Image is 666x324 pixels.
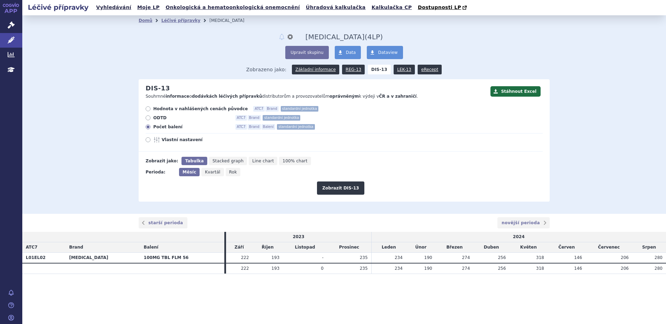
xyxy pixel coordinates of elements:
[394,65,415,74] a: LEK-13
[321,266,324,271] span: 0
[655,266,663,271] span: 280
[424,255,432,260] span: 190
[330,94,359,99] strong: oprávněným
[271,266,279,271] span: 193
[144,245,158,250] span: Balení
[139,217,187,228] a: starší perioda
[346,50,356,55] span: Data
[621,255,629,260] span: 206
[235,115,247,121] span: ATC7
[370,3,414,12] a: Kalkulačka CP
[335,46,361,59] a: Data
[395,266,403,271] span: 234
[367,46,403,59] a: Dataview
[322,255,324,260] span: -
[462,255,470,260] span: 274
[241,255,249,260] span: 222
[278,33,285,41] button: notifikace
[94,3,133,12] a: Vyhledávání
[371,232,666,242] td: 2024
[282,159,307,163] span: 100% chart
[139,18,152,23] a: Domů
[162,137,238,143] span: Vlastní nastavení
[163,3,302,12] a: Onkologická a hematoonkologická onemocnění
[205,170,220,175] span: Kvartál
[135,3,162,12] a: Moje LP
[146,84,170,92] h2: DIS-13
[229,170,237,175] span: Rok
[536,255,544,260] span: 318
[146,157,178,165] div: Zobrazit jako:
[368,65,391,74] strong: DIS-13
[192,94,262,99] strong: dodávkách léčivých přípravků
[262,124,275,130] span: Balení
[327,242,371,253] td: Prosinec
[253,242,283,253] td: Říjen
[490,86,541,97] button: Stáhnout Excel
[342,65,365,74] a: REG-13
[66,252,140,263] th: [MEDICAL_DATA]
[473,242,509,253] td: Duben
[241,266,249,271] span: 222
[305,33,365,41] span: Calquence
[536,266,544,271] span: 318
[497,217,550,228] a: novější perioda
[248,115,261,121] span: Brand
[632,242,666,253] td: Srpen
[416,3,470,13] a: Dostupnosti LP
[360,255,368,260] span: 235
[140,252,224,263] th: 100MG TBL FLM 56
[379,94,417,99] strong: ČR a v zahraničí
[226,232,371,242] td: 2023
[509,242,548,253] td: Květen
[285,46,328,59] button: Upravit skupinu
[209,15,253,26] li: Calquence
[378,50,397,55] span: Dataview
[292,65,339,74] a: Základní informace
[424,266,432,271] span: 190
[574,266,582,271] span: 146
[287,33,294,41] button: nastavení
[462,266,470,271] span: 274
[418,65,442,74] a: eRecept
[161,18,200,23] a: Léčivé přípravky
[252,159,274,163] span: Line chart
[281,106,318,112] span: standardní jednotka
[263,115,300,121] span: standardní jednotka
[360,266,368,271] span: 235
[22,252,66,263] th: L01EL02
[153,106,248,112] span: Hodnota v nahlášených cenách původce
[235,124,247,130] span: ATC7
[185,159,203,163] span: Tabulka
[166,94,189,99] strong: informace
[246,65,287,74] span: Zobrazeno jako:
[395,255,403,260] span: 234
[146,168,176,176] div: Perioda:
[153,115,230,121] span: ODTD
[367,33,372,41] span: 4
[436,242,473,253] td: Březen
[586,242,632,253] td: Červenec
[548,242,586,253] td: Červen
[406,242,436,253] td: Únor
[574,255,582,260] span: 146
[498,255,506,260] span: 256
[271,255,279,260] span: 193
[283,242,327,253] td: Listopad
[265,106,279,112] span: Brand
[498,266,506,271] span: 256
[365,33,383,41] span: ( LP)
[153,124,230,130] span: Počet balení
[253,106,265,112] span: ATC7
[317,181,364,195] button: Zobrazit DIS-13
[69,245,83,250] span: Brand
[248,124,261,130] span: Brand
[226,242,253,253] td: Září
[212,159,243,163] span: Stacked graph
[146,94,487,99] p: Souhrnné o distributorům a provozovatelům k výdeji v .
[418,5,461,10] span: Dostupnosti LP
[26,245,38,250] span: ATC7
[371,242,406,253] td: Leden
[183,170,196,175] span: Měsíc
[621,266,629,271] span: 206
